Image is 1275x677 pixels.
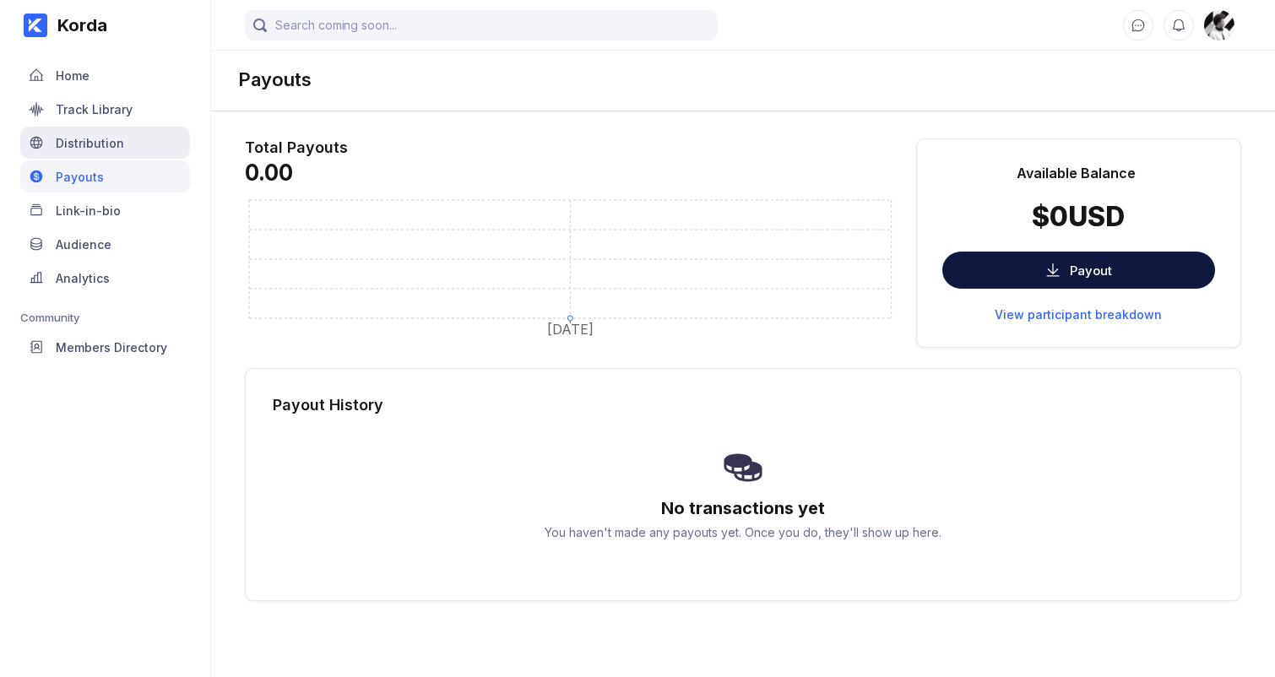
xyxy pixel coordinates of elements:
div: Korda [47,15,107,35]
div: You haven't made any payouts yet. Once you do, they'll show up here. [545,525,941,539]
div: Payouts [56,170,104,184]
button: Payout [942,252,1215,289]
div: Analytics [56,271,110,285]
a: Link-in-bio [20,194,190,228]
div: $ 0 USD [1032,200,1125,233]
a: Audience [20,228,190,262]
div: Distribution [56,136,124,150]
div: 0.00 [245,160,896,186]
div: Payouts [238,68,312,90]
div: Community [20,311,190,324]
div: Payout [1070,263,1112,279]
a: Analytics [20,262,190,295]
div: View participant breakdown [995,307,1162,322]
a: Payouts [20,160,190,194]
div: Total Payouts [245,138,896,156]
div: Available Balance [1017,165,1136,181]
a: Members Directory [20,331,190,365]
a: Home [20,59,190,93]
input: Search coming soon... [245,10,718,41]
div: Link-in-bio [56,203,121,218]
img: 160x160 [1204,10,1234,41]
div: Track Library [56,102,133,116]
div: Audience [56,237,111,252]
a: Distribution [20,127,190,160]
div: Members Directory [56,340,167,355]
tspan: [DATE] [547,322,594,338]
div: Home [56,68,90,83]
a: Track Library [20,93,190,127]
div: Mali McCalla [1204,10,1234,41]
div: No transactions yet [661,498,825,518]
div: Payout History [273,396,1213,414]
